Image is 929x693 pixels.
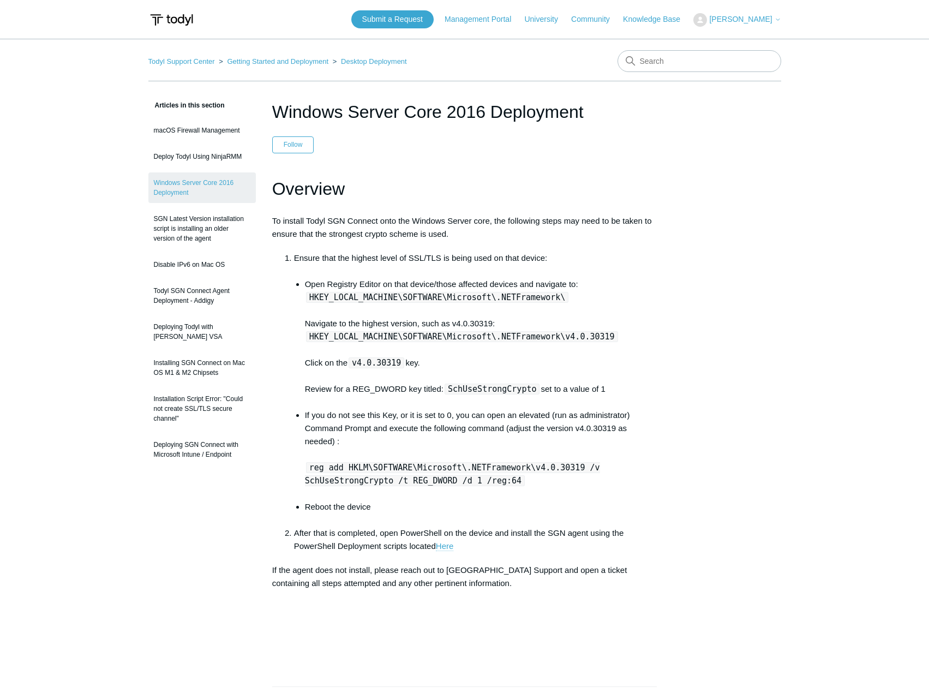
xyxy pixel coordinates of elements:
a: Submit a Request [351,10,434,28]
li: If you do not see this Key, or it is set to 0, you can open an elevated (run as administrator) Co... [305,409,657,500]
li: Reboot the device [305,500,657,527]
li: Desktop Deployment [331,57,407,65]
a: University [524,14,568,25]
h1: Overview [272,175,657,203]
a: Management Portal [445,14,522,25]
img: Todyl Support Center Help Center home page [148,10,195,30]
p: If the agent does not install, please reach out to [GEOGRAPHIC_DATA] Support and open a ticket co... [272,564,657,590]
a: Community [571,14,621,25]
a: Windows Server Core 2016 Deployment [148,172,256,203]
li: Getting Started and Deployment [217,57,331,65]
code: HKEY_LOCAL_MACHINE\SOFTWARE\Microsoft\.NETFramework\v4.0.30319 [306,331,618,342]
span: Articles in this section [148,101,225,109]
a: macOS Firewall Management [148,120,256,141]
button: [PERSON_NAME] [693,13,781,27]
a: SGN Latest Version installation script is installing an older version of the agent [148,208,256,249]
a: Getting Started and Deployment [227,57,328,65]
li: Ensure that the highest level of SSL/TLS is being used on that device: [294,252,657,527]
li: Todyl Support Center [148,57,217,65]
p: To install Todyl SGN Connect onto the Windows Server core, the following steps may need to be tak... [272,214,657,241]
li: After that is completed, open PowerShell on the device and install the SGN agent using the PowerS... [294,527,657,553]
code: HKEY_LOCAL_MACHINE\SOFTWARE\Microsoft\.NETFramework\ [306,292,569,303]
a: Installation Script Error: "Could not create SSL/TLS secure channel" [148,389,256,429]
a: Installing SGN Connect on Mac OS M1 & M2 Chipsets [148,353,256,383]
a: Todyl SGN Connect Agent Deployment - Addigy [148,280,256,311]
button: Follow Article [272,136,314,153]
li: Open Registry Editor on that device/those affected devices and navigate to: Navigate to the highe... [305,278,657,409]
a: Deploy Todyl Using NinjaRMM [148,146,256,167]
a: Here [436,541,454,551]
h1: Windows Server Core 2016 Deployment [272,99,657,125]
code: v4.0.30319 [349,357,404,368]
span: [PERSON_NAME] [709,15,772,23]
a: Deploying SGN Connect with Microsoft Intune / Endpoint [148,434,256,465]
a: Disable IPv6 on Mac OS [148,254,256,275]
input: Search [618,50,781,72]
a: Knowledge Base [623,14,691,25]
a: Todyl Support Center [148,57,215,65]
code: reg add HKLM\SOFTWARE\Microsoft\.NETFramework\v4.0.30319 /v SchUseStrongCrypto /t REG_DWORD /d 1 ... [305,462,600,486]
a: Desktop Deployment [341,57,407,65]
code: SchUseStrongCrypto [445,384,540,395]
a: Deploying Todyl with [PERSON_NAME] VSA [148,316,256,347]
